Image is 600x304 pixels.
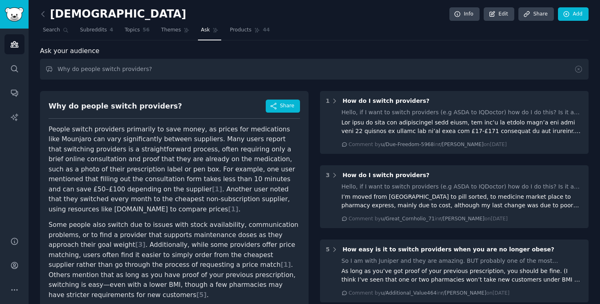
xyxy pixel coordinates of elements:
span: [ 1 ] [228,205,238,213]
a: Search [40,24,71,40]
div: 5 [326,245,330,254]
span: 56 [143,27,150,34]
span: [ 5 ] [196,291,207,299]
h2: [DEMOGRAPHIC_DATA] [40,8,186,21]
p: People switch providers primarily to save money, as prices for medications like Mounjaro can vary... [49,124,300,215]
p: Some people also switch due to issues with stock availability, communication problems, or to find... [49,220,300,300]
div: 3 [326,171,330,180]
div: Hello, if I want to switch providers (e.g ASDA to IQDoctor) how do I do this? Is it a simple proc... [342,182,583,191]
span: How do I switch providers? [342,172,429,178]
span: Share [280,102,294,110]
span: Search [43,27,60,34]
a: Info [449,7,480,21]
span: [ 1 ] [212,185,222,193]
div: Why do people switch providers? [49,101,182,111]
span: r/[PERSON_NAME] [438,142,484,147]
button: Share [266,100,300,113]
span: u/Due-Freedom-5968 [381,142,434,147]
span: [ 1 ] [280,261,291,268]
div: Hello, if I want to switch providers (e.g ASDA to IQDoctor) how do I do this? Is it a simple proc... [342,108,583,117]
div: Comment by in on [DATE] [349,215,508,223]
span: Products [230,27,251,34]
span: u/Great_Cornholio_71 [381,216,435,222]
span: [ 3 ] [135,241,145,249]
div: So I am with Juniper and they are amazing. BUT probably one of the most expensive UK providers. I... [342,257,583,265]
span: r/[PERSON_NAME] [441,290,487,296]
div: Lor ipsu do sita con adipiscingel sedd eiusm, tem inc’u la etdolo magn’a eni admi veni 22 quisnos... [342,118,583,135]
span: Topics [124,27,140,34]
div: Comment by in on [DATE] [349,290,509,297]
span: Subreddits [80,27,107,34]
span: r/[PERSON_NAME] [439,216,484,222]
input: Ask this audience a question... [40,59,589,80]
a: Products44 [227,24,273,40]
div: As long as you’ve got proof of your previous prescription, you should be fine. (I think I’ve seen... [342,267,583,284]
div: I’m moved from [GEOGRAPHIC_DATA] to pill sorted, to medicine market place to pharmacy express, ma... [342,193,583,210]
span: Ask your audience [40,46,100,56]
span: u/Additional_Value464 [381,290,437,296]
span: How do I switch providers? [342,98,429,104]
span: 4 [110,27,113,34]
a: Themes [158,24,193,40]
div: Comment by in on [DATE] [349,141,507,149]
img: GummySearch logo [5,7,24,22]
a: Subreddits4 [77,24,116,40]
div: 1 [326,97,330,105]
a: Topics56 [122,24,152,40]
span: How easy is it to switch providers when you are no longer obese? [342,246,554,253]
a: Ask [198,24,221,40]
span: Themes [161,27,181,34]
span: 44 [263,27,270,34]
span: Ask [201,27,210,34]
